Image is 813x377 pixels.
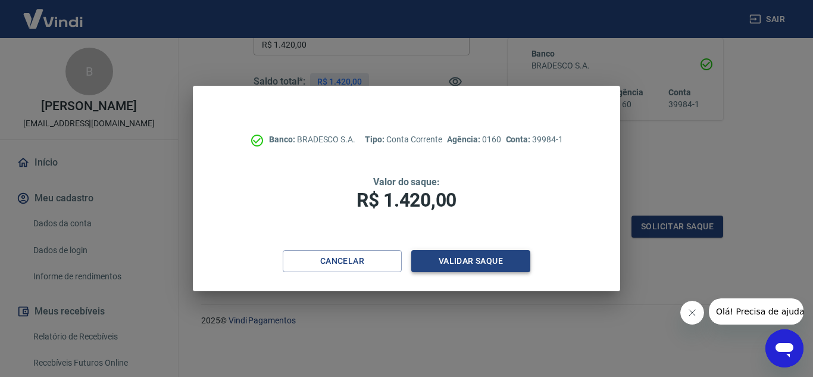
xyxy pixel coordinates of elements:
span: Tipo: [365,135,386,144]
p: 39984-1 [506,133,563,146]
span: Valor do saque: [373,176,440,188]
iframe: Botão para abrir a janela de mensagens [765,329,803,367]
button: Cancelar [283,250,402,272]
p: Conta Corrente [365,133,442,146]
span: R$ 1.420,00 [357,189,456,211]
iframe: Mensagem da empresa [709,298,803,325]
span: Banco: [269,135,297,144]
p: BRADESCO S.A. [269,133,355,146]
button: Validar saque [411,250,530,272]
p: 0160 [447,133,501,146]
span: Olá! Precisa de ajuda? [7,8,100,18]
iframe: Fechar mensagem [680,301,704,325]
span: Agência: [447,135,482,144]
span: Conta: [506,135,533,144]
